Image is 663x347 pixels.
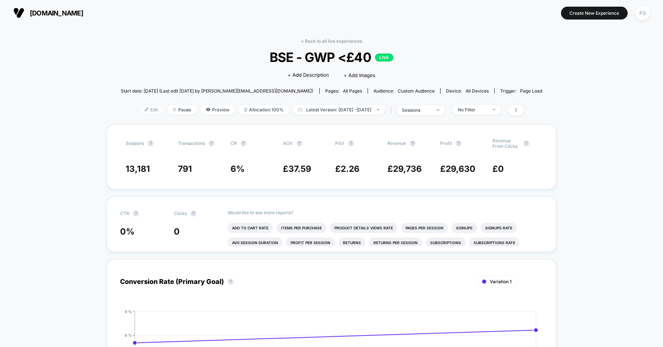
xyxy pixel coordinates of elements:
[344,72,375,78] span: + Add Images
[297,140,302,146] button: ?
[410,140,415,146] button: ?
[167,105,197,115] span: Pause
[635,6,650,20] div: FG
[330,223,397,233] li: Product Details Views Rate
[293,105,385,115] span: Latest Version: [DATE] - [DATE]
[520,88,542,94] span: Page Load
[228,223,273,233] li: Add To Cart Rate
[239,105,289,115] span: Allocation: 100%
[231,164,245,174] span: 6 %
[373,88,435,94] div: Audience:
[393,164,422,174] span: 29,736
[126,140,144,146] span: Sessions
[401,223,448,233] li: Pages Per Session
[301,38,362,44] a: < Back to all live experiences
[228,237,283,248] li: Avg Session Duration
[500,88,542,94] div: Trigger:
[283,140,293,146] span: AOV
[452,223,477,233] li: Signups
[178,140,205,146] span: Transactions
[283,164,311,174] span: £
[341,164,359,174] span: 2.26
[139,105,164,115] span: Edit
[492,138,520,149] span: Revenue From Clicks
[178,164,192,174] span: 791
[561,7,628,20] button: Create New Experience
[173,108,176,111] img: end
[125,333,132,337] tspan: 6 %
[523,140,529,146] button: ?
[286,237,335,248] li: Profit Per Session
[208,140,214,146] button: ?
[121,88,313,94] span: Start date: [DATE] (Last edit [DATE] by [PERSON_NAME][EMAIL_ADDRESS][DOMAIN_NAME])
[343,88,362,94] span: all pages
[30,9,83,17] span: [DOMAIN_NAME]
[231,140,237,146] span: CR
[200,105,235,115] span: Preview
[387,164,422,174] span: £
[446,164,476,174] span: 29,630
[241,140,246,146] button: ?
[120,226,134,237] span: 0 %
[492,164,504,174] span: £
[338,237,365,248] li: Returns
[481,223,517,233] li: Signups Rate
[456,140,462,146] button: ?
[426,237,466,248] li: Subscriptions
[389,105,396,115] span: |
[133,211,139,216] button: ?
[288,72,329,79] span: + Add Description
[493,109,495,110] img: end
[335,140,344,146] span: PSV
[402,107,431,113] div: sessions
[458,107,487,112] div: No Filter
[120,211,129,216] span: CTR
[498,164,504,174] span: 0
[277,223,326,233] li: Items Per Purchase
[174,211,187,216] span: Clicks
[440,140,452,146] span: Profit
[126,164,150,174] span: 13,181
[142,49,521,65] span: BSE - GWP <£40
[244,108,247,112] img: rebalance
[288,164,311,174] span: 37.59
[440,164,476,174] span: £
[369,237,422,248] li: Returns Per Session
[13,7,24,18] img: Visually logo
[377,109,379,110] img: end
[148,140,154,146] button: ?
[11,7,85,19] button: [DOMAIN_NAME]
[633,6,652,21] button: FG
[469,237,520,248] li: Subscriptions Rate
[348,140,354,146] button: ?
[228,210,543,215] p: Would like to see more reports?
[125,309,132,313] tspan: 8 %
[298,108,302,111] img: calendar
[440,88,494,94] span: Device:
[375,53,393,62] p: LIVE
[490,279,512,284] span: Variation 1
[174,226,180,237] span: 0
[437,109,439,111] img: end
[335,164,359,174] span: £
[387,140,406,146] span: Revenue
[398,88,435,94] span: Custom Audience
[145,108,148,111] img: edit
[190,211,196,216] button: ?
[466,88,489,94] span: all devices
[228,279,234,285] button: ?
[325,88,362,94] div: Pages:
